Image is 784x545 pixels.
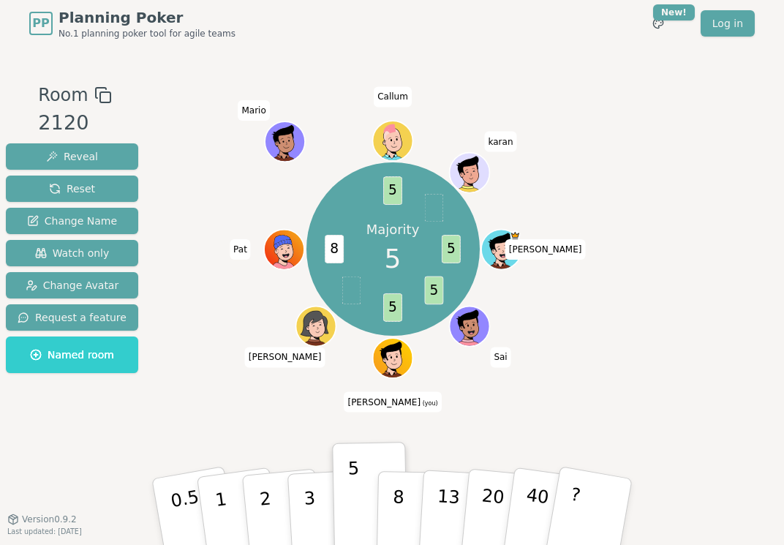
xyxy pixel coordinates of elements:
[653,4,695,20] div: New!
[38,82,88,108] span: Room
[6,240,138,266] button: Watch only
[645,10,671,37] button: New!
[374,339,412,377] button: Click to change your avatar
[26,278,119,293] span: Change Avatar
[6,272,138,298] button: Change Avatar
[30,347,114,362] span: Named room
[18,310,127,325] span: Request a feature
[348,458,361,537] p: 5
[7,514,77,525] button: Version0.9.2
[425,277,444,305] span: 5
[6,208,138,234] button: Change Name
[46,149,98,164] span: Reveal
[238,100,269,121] span: Click to change your name
[29,7,235,40] a: PPPlanning PokerNo.1 planning poker tool for agile teams
[6,176,138,202] button: Reset
[49,181,95,196] span: Reset
[35,246,110,260] span: Watch only
[6,304,138,331] button: Request a feature
[510,230,521,241] span: Mohamed is the host
[485,131,517,151] span: Click to change your name
[230,239,251,260] span: Click to change your name
[6,143,138,170] button: Reveal
[701,10,755,37] a: Log in
[7,527,82,535] span: Last updated: [DATE]
[59,28,235,40] span: No.1 planning poker tool for agile teams
[505,239,586,260] span: Click to change your name
[325,236,344,264] span: 8
[59,7,235,28] span: Planning Poker
[22,514,77,525] span: Version 0.9.2
[27,214,117,228] span: Change Name
[383,177,402,206] span: 5
[366,220,420,238] p: Majority
[245,347,325,367] span: Click to change your name
[490,347,510,367] span: Click to change your name
[32,15,49,32] span: PP
[442,236,461,264] span: 5
[374,86,412,107] span: Click to change your name
[383,293,402,322] span: 5
[385,239,402,279] span: 5
[38,108,111,138] div: 2120
[6,337,138,373] button: Named room
[344,391,441,412] span: Click to change your name
[421,399,438,406] span: (you)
